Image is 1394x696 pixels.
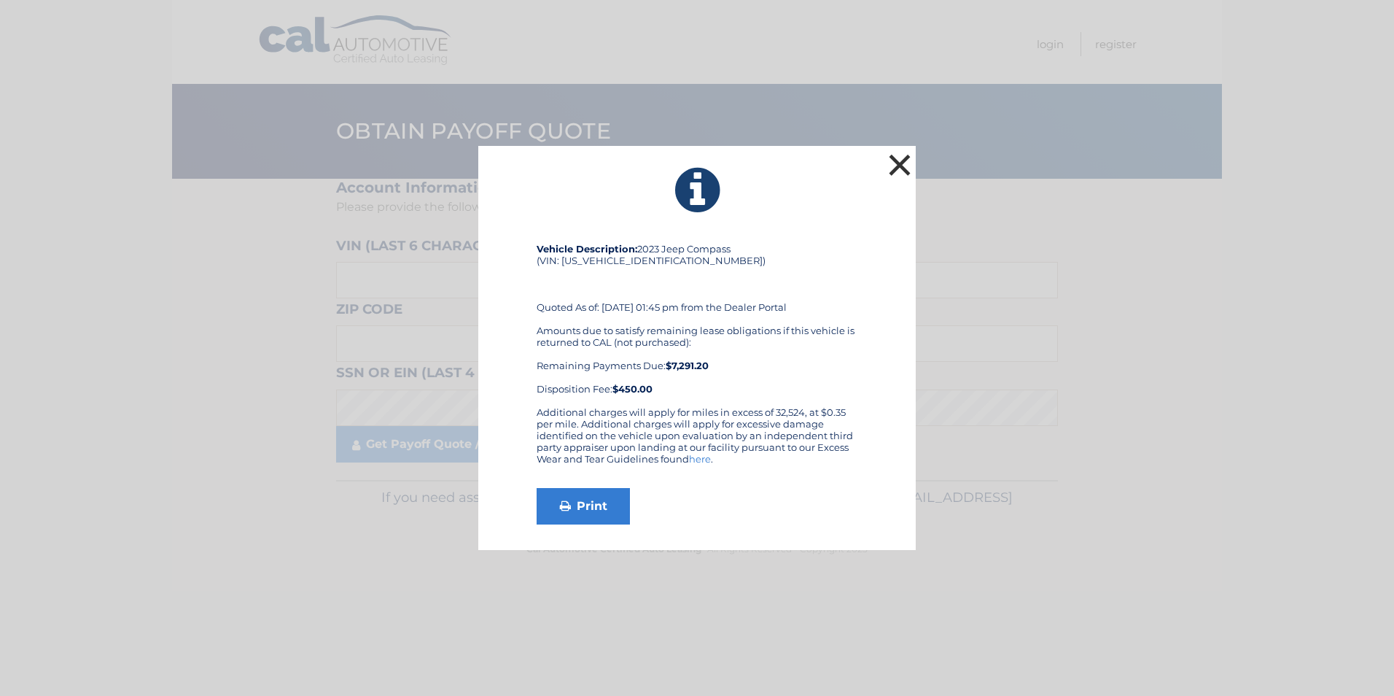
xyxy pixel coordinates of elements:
a: here [689,453,711,465]
b: $7,291.20 [666,360,709,371]
a: Print [537,488,630,525]
strong: $450.00 [612,383,653,395]
div: Additional charges will apply for miles in excess of 32,524, at $0.35 per mile. Additional charge... [537,406,857,476]
strong: Vehicle Description: [537,243,637,255]
button: × [885,150,914,179]
div: Amounts due to satisfy remaining lease obligations if this vehicle is returned to CAL (not purcha... [537,325,857,395]
div: 2023 Jeep Compass (VIN: [US_VEHICLE_IDENTIFICATION_NUMBER]) Quoted As of: [DATE] 01:45 pm from th... [537,243,857,406]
